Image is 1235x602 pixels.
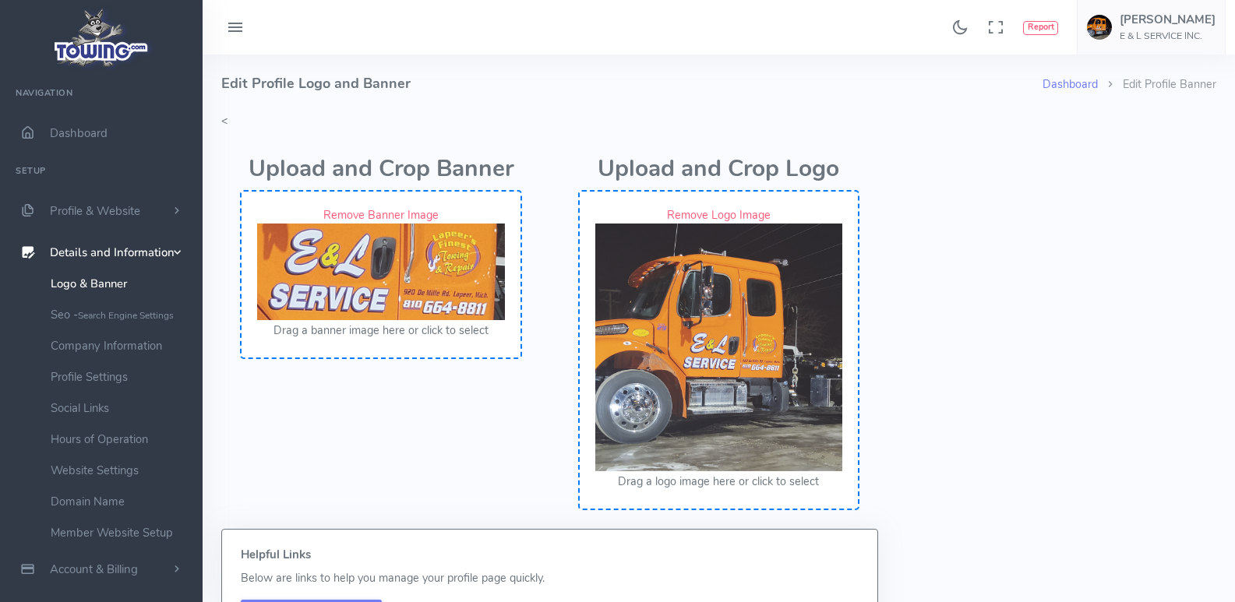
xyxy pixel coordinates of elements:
h5: Helpful Links [241,548,859,561]
a: Hours of Operation [39,424,203,455]
a: Remove Banner Image [323,207,439,223]
h4: Edit Profile Logo and Banner [221,55,1043,113]
a: Seo -Search Engine Settings [39,299,203,330]
small: Search Engine Settings [78,309,174,322]
button: Drag a banner image here or click to select [273,322,489,340]
span: Profile & Website [50,203,140,219]
img: user-image [1087,15,1112,40]
h2: Upload and Crop Logo [578,157,860,182]
h2: Upload and Crop Banner [240,157,522,182]
span: Account & Billing [50,562,138,577]
p: Below are links to help you manage your profile page quickly. [241,570,859,587]
h5: [PERSON_NAME] [1120,13,1216,26]
span: Details and Information [50,245,175,261]
a: Social Links [39,393,203,424]
li: Edit Profile Banner [1098,76,1216,93]
img: logo [49,5,154,71]
span: Dashboard [50,125,108,141]
a: Website Settings [39,455,203,486]
h6: E & L SERVICE INC. [1120,31,1216,41]
a: Domain Name [39,486,203,517]
img: Current Banner [257,224,505,320]
button: Drag a logo image here or click to select [618,474,819,491]
button: Report [1023,21,1058,35]
a: Dashboard [1043,76,1098,92]
a: Profile Settings [39,361,203,393]
a: Member Website Setup [39,517,203,548]
a: Company Information [39,330,203,361]
a: Logo & Banner [39,268,203,299]
a: Remove Logo Image [667,207,771,223]
img: Current Logo [595,224,843,471]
